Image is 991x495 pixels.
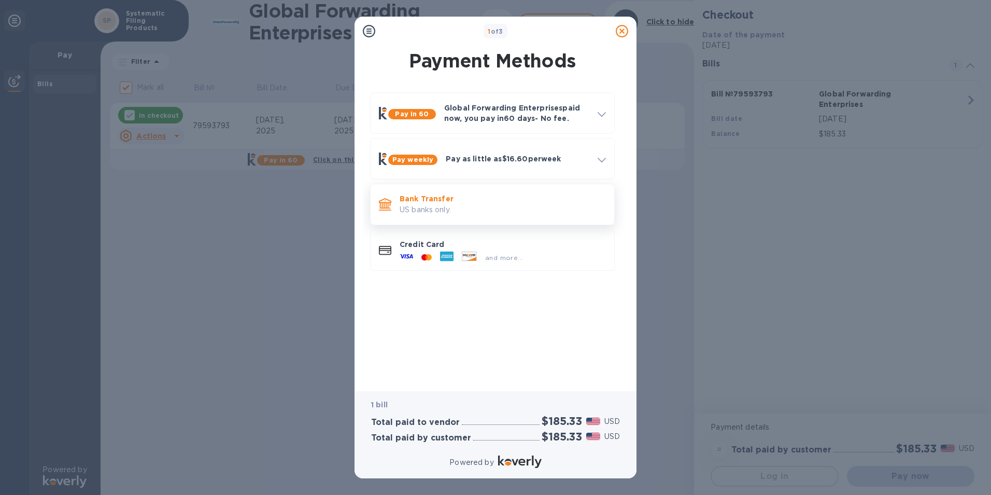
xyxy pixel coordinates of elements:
p: Powered by [449,457,493,468]
p: Bank Transfer [400,194,606,204]
p: Global Forwarding Enterprises paid now, you pay in 60 days - No fee. [444,103,589,123]
span: and more... [485,254,523,262]
b: Pay weekly [392,156,433,163]
p: USD [604,416,620,427]
h3: Total paid to vendor [371,418,460,428]
p: USD [604,431,620,442]
p: US banks only. [400,204,606,215]
img: Logo [498,456,542,468]
h1: Payment Methods [368,50,617,72]
h2: $185.33 [542,430,582,443]
h3: Total paid by customer [371,433,471,443]
b: of 3 [488,27,503,35]
b: 1 bill [371,401,388,409]
b: Pay in 60 [395,110,429,118]
img: USD [586,418,600,425]
p: Pay as little as $16.60 per week [446,154,589,164]
h2: $185.33 [542,415,582,428]
img: USD [586,433,600,440]
span: 1 [488,27,490,35]
p: Credit Card [400,239,606,250]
